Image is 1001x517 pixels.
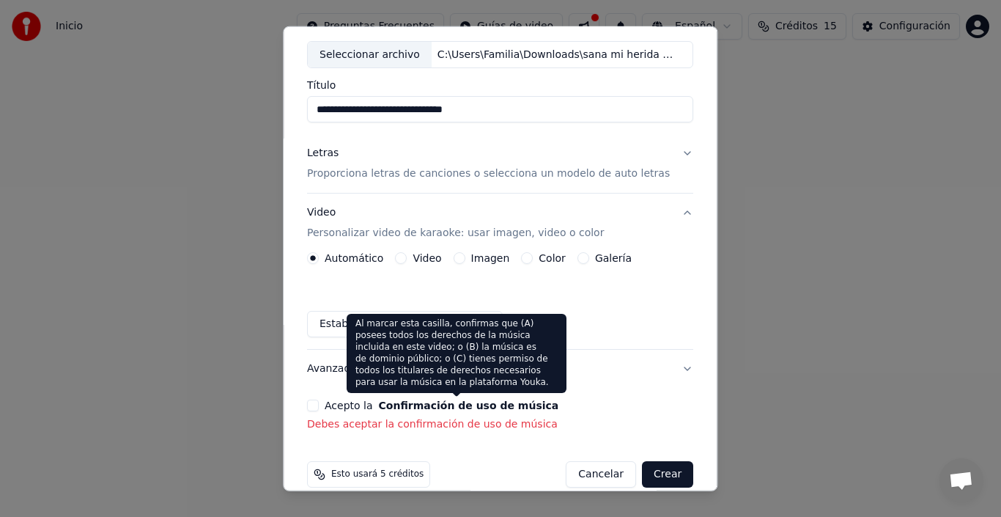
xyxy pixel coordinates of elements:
[432,47,681,62] div: C:\Users\Familia\Downloads\sana mi herida de [PERSON_NAME]-other-G minor-71bpm-440hz.mp3
[308,41,432,67] div: Seleccionar archivo
[331,469,424,480] span: Esto usará 5 créditos
[307,350,693,388] button: Avanzado
[325,253,383,263] label: Automático
[379,400,559,411] button: Acepto la
[307,194,693,252] button: VideoPersonalizar video de karaoke: usar imagen, video o color
[307,205,604,241] div: Video
[471,253,510,263] label: Imagen
[307,134,693,193] button: LetrasProporciona letras de canciones o selecciona un modelo de auto letras
[307,252,693,349] div: VideoPersonalizar video de karaoke: usar imagen, video o color
[307,417,693,432] p: Debes aceptar la confirmación de uso de música
[566,461,637,488] button: Cancelar
[307,311,503,337] button: Establecer como Predeterminado
[347,314,566,393] div: Al marcar esta casilla, confirmas que (A) posees todos los derechos de la música incluida en este...
[413,253,442,263] label: Video
[307,226,604,241] p: Personalizar video de karaoke: usar imagen, video o color
[307,166,670,181] p: Proporciona letras de canciones o selecciona un modelo de auto letras
[325,400,558,411] label: Acepto la
[539,253,566,263] label: Color
[595,253,632,263] label: Galería
[642,461,693,488] button: Crear
[307,146,339,161] div: Letras
[307,80,693,90] label: Título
